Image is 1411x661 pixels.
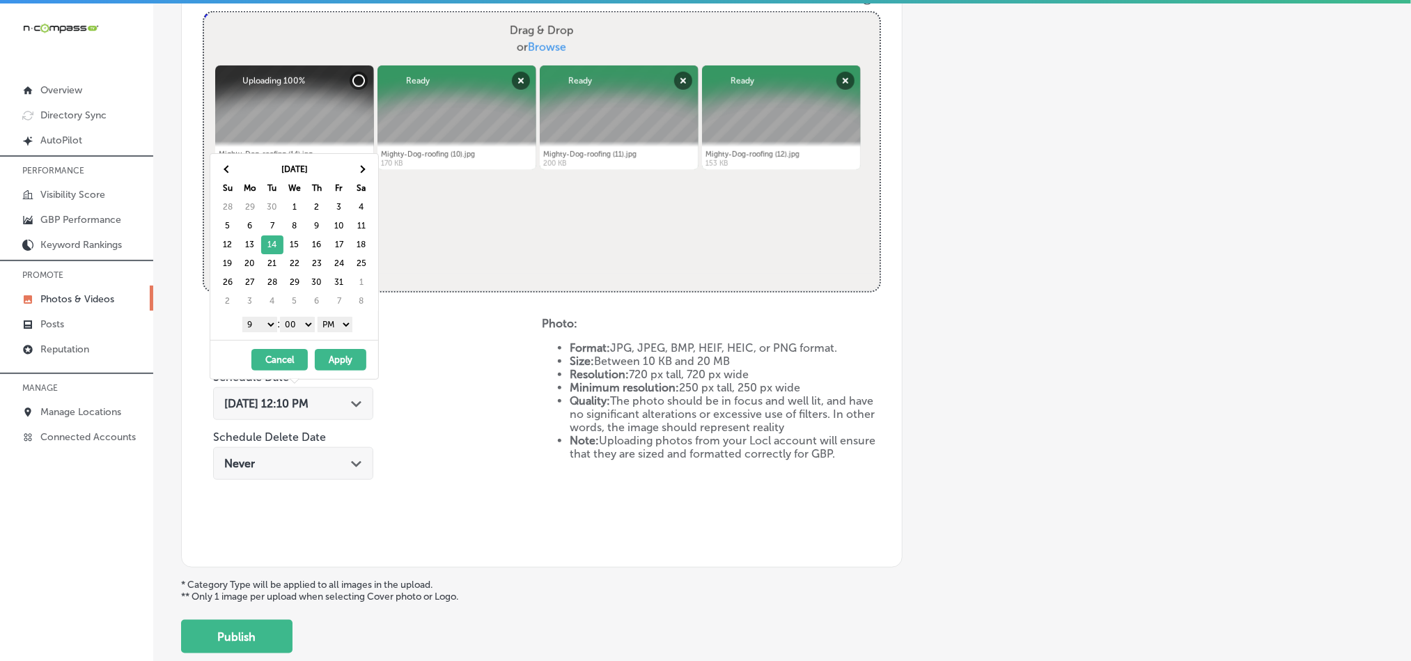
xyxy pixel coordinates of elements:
[261,198,283,217] td: 30
[570,368,881,381] li: 720 px tall, 720 px wide
[40,134,82,146] p: AutoPilot
[570,341,610,355] strong: Format:
[328,292,350,311] td: 7
[350,292,373,311] td: 8
[283,217,306,235] td: 8
[570,394,881,434] li: The photo should be in focus and well lit, and have no significant alterations or excessive use o...
[239,160,350,179] th: [DATE]
[217,273,239,292] td: 26
[217,292,239,311] td: 2
[570,355,594,368] strong: Size:
[283,235,306,254] td: 15
[328,235,350,254] td: 17
[40,343,89,355] p: Reputation
[239,273,261,292] td: 27
[306,179,328,198] th: Th
[239,235,261,254] td: 13
[328,198,350,217] td: 3
[40,239,122,251] p: Keyword Rankings
[181,579,1383,602] p: * Category Type will be applied to all images in the upload. ** Only 1 image per upload when sele...
[40,84,82,96] p: Overview
[570,394,610,407] strong: Quality:
[224,397,309,410] span: [DATE] 12:10 PM
[217,254,239,273] td: 19
[570,368,629,381] strong: Resolution:
[306,198,328,217] td: 2
[283,198,306,217] td: 1
[40,189,105,201] p: Visibility Score
[328,217,350,235] td: 10
[239,217,261,235] td: 6
[528,40,566,54] span: Browse
[328,254,350,273] td: 24
[306,254,328,273] td: 23
[350,235,373,254] td: 18
[283,292,306,311] td: 5
[570,381,881,394] li: 250 px tall, 250 px wide
[261,273,283,292] td: 28
[328,273,350,292] td: 31
[261,292,283,311] td: 4
[283,273,306,292] td: 29
[217,235,239,254] td: 12
[239,198,261,217] td: 29
[213,430,326,444] label: Schedule Delete Date
[217,217,239,235] td: 5
[40,431,136,443] p: Connected Accounts
[542,317,577,330] strong: Photo:
[306,235,328,254] td: 16
[239,179,261,198] th: Mo
[570,355,881,368] li: Between 10 KB and 20 MB
[306,217,328,235] td: 9
[261,254,283,273] td: 21
[570,381,679,394] strong: Minimum resolution:
[181,620,293,653] button: Publish
[504,17,579,61] label: Drag & Drop or
[350,254,373,273] td: 25
[570,434,881,460] li: Uploading photos from your Locl account will ensure that they are sized and formatted correctly f...
[216,313,378,334] div: :
[350,179,373,198] th: Sa
[40,293,114,305] p: Photos & Videos
[261,235,283,254] td: 14
[570,434,599,447] strong: Note:
[306,292,328,311] td: 6
[350,217,373,235] td: 11
[217,198,239,217] td: 28
[40,109,107,121] p: Directory Sync
[283,179,306,198] th: We
[40,318,64,330] p: Posts
[261,217,283,235] td: 7
[251,349,308,371] button: Cancel
[239,254,261,273] td: 20
[315,349,366,371] button: Apply
[40,406,121,418] p: Manage Locations
[40,214,121,226] p: GBP Performance
[350,198,373,217] td: 4
[570,341,881,355] li: JPG, JPEG, BMP, HEIF, HEIC, or PNG format.
[261,179,283,198] th: Tu
[283,254,306,273] td: 22
[328,179,350,198] th: Fr
[217,179,239,198] th: Su
[224,457,255,470] span: Never
[306,273,328,292] td: 30
[22,22,99,35] img: 660ab0bf-5cc7-4cb8-ba1c-48b5ae0f18e60NCTV_CLogo_TV_Black_-500x88.png
[350,273,373,292] td: 1
[239,292,261,311] td: 3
